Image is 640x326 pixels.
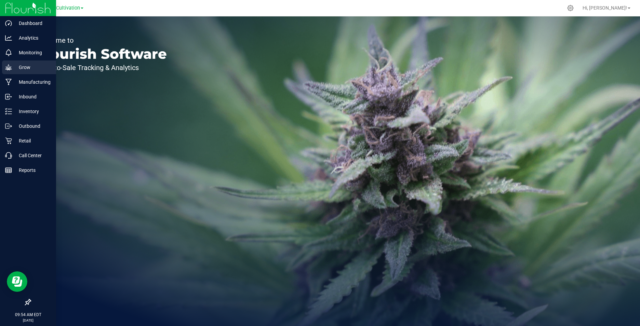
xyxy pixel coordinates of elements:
p: Dashboard [12,19,53,27]
p: Monitoring [12,49,53,57]
iframe: Resource center [7,271,27,292]
p: [DATE] [3,318,53,323]
inline-svg: Reports [5,167,12,174]
p: Analytics [12,34,53,42]
p: 09:54 AM EDT [3,312,53,318]
p: Manufacturing [12,78,53,86]
span: Cultivation [56,5,80,11]
p: Reports [12,166,53,174]
p: Retail [12,137,53,145]
span: Hi, [PERSON_NAME]! [583,5,627,11]
p: Grow [12,63,53,71]
p: Welcome to [37,37,167,44]
inline-svg: Inventory [5,108,12,115]
inline-svg: Call Center [5,152,12,159]
inline-svg: Monitoring [5,49,12,56]
p: Outbound [12,122,53,130]
p: Inbound [12,93,53,101]
p: Seed-to-Sale Tracking & Analytics [37,64,167,71]
p: Flourish Software [37,47,167,61]
inline-svg: Inbound [5,93,12,100]
inline-svg: Grow [5,64,12,71]
inline-svg: Dashboard [5,20,12,27]
inline-svg: Manufacturing [5,79,12,85]
div: Manage settings [566,5,575,11]
p: Inventory [12,107,53,116]
inline-svg: Outbound [5,123,12,130]
inline-svg: Retail [5,137,12,144]
inline-svg: Analytics [5,35,12,41]
p: Call Center [12,151,53,160]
